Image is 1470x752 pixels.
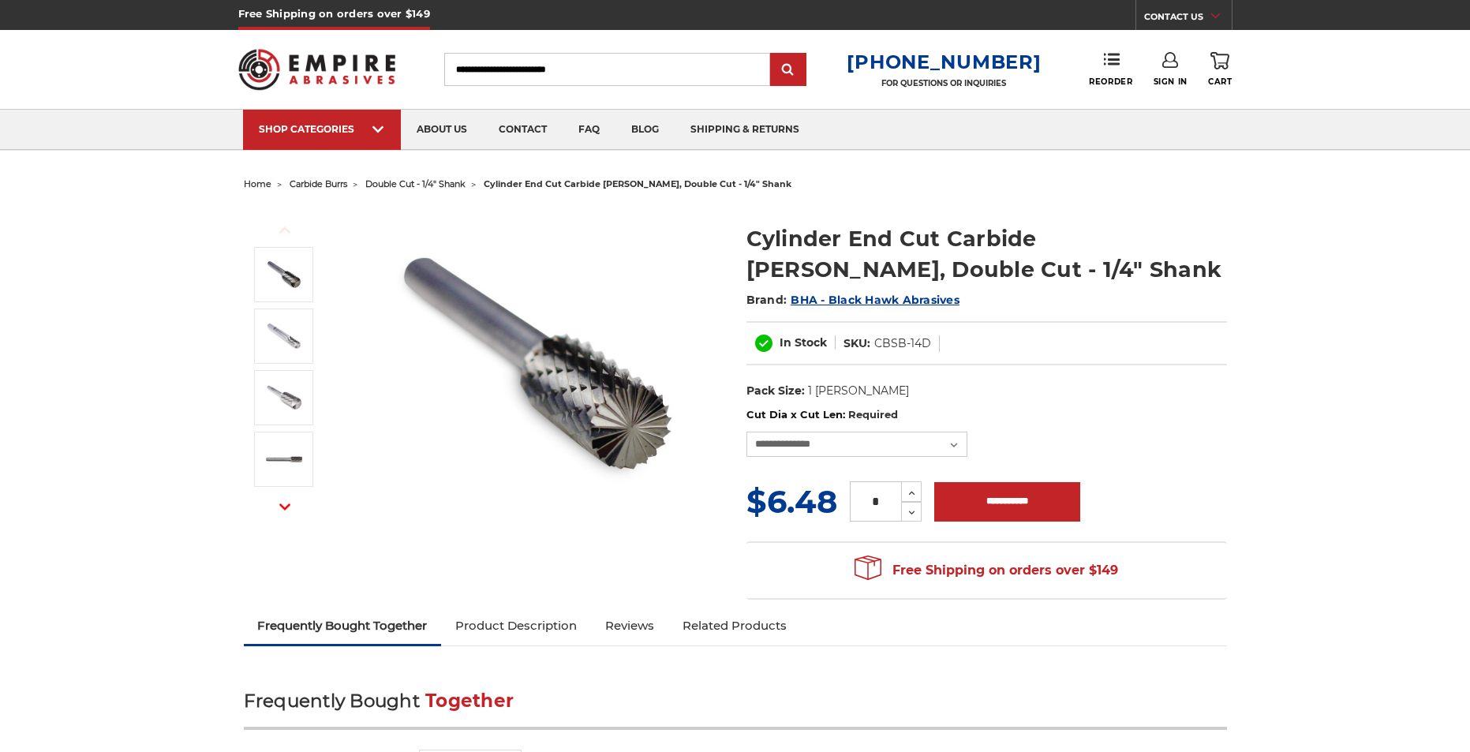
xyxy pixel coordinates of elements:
[264,378,304,417] img: SB-5D cylinder end cut shape carbide burr with 1/4 inch shank
[244,178,271,189] a: home
[848,408,898,421] small: Required
[1208,52,1232,87] a: Cart
[244,690,420,712] span: Frequently Bought
[1154,77,1188,87] span: Sign In
[855,555,1118,586] span: Free Shipping on orders over $149
[746,407,1227,423] label: Cut Dia x Cut Len:
[483,110,563,150] a: contact
[238,39,396,100] img: Empire Abrasives
[484,178,791,189] span: cylinder end cut carbide [PERSON_NAME], double cut - 1/4" shank
[847,78,1041,88] p: FOR QUESTIONS OR INQUIRIES
[264,255,304,294] img: End Cut Cylinder shape carbide bur 1/4" shank
[668,608,801,643] a: Related Products
[808,383,909,399] dd: 1 [PERSON_NAME]
[379,207,694,522] img: End Cut Cylinder shape carbide bur 1/4" shank
[259,123,385,135] div: SHOP CATEGORIES
[266,213,304,247] button: Previous
[847,51,1041,73] a: [PHONE_NUMBER]
[1089,52,1132,86] a: Reorder
[843,335,870,352] dt: SKU:
[425,690,514,712] span: Together
[746,293,787,307] span: Brand:
[746,482,837,521] span: $6.48
[290,178,347,189] a: carbide burrs
[264,316,304,356] img: SB-1D cylinder end cut shape carbide burr with 1/4 inch shank
[1208,77,1232,87] span: Cart
[563,110,615,150] a: faq
[365,178,466,189] a: double cut - 1/4" shank
[266,490,304,524] button: Next
[615,110,675,150] a: blog
[746,383,805,399] dt: Pack Size:
[401,110,483,150] a: about us
[1144,8,1232,30] a: CONTACT US
[591,608,668,643] a: Reviews
[772,54,804,86] input: Submit
[874,335,931,352] dd: CBSB-14D
[1089,77,1132,87] span: Reorder
[675,110,815,150] a: shipping & returns
[746,223,1227,285] h1: Cylinder End Cut Carbide [PERSON_NAME], Double Cut - 1/4" Shank
[791,293,959,307] a: BHA - Black Hawk Abrasives
[780,335,827,350] span: In Stock
[244,608,442,643] a: Frequently Bought Together
[264,440,304,479] img: SB-3 cylinder end cut shape carbide burr 1/4" shank
[441,608,591,643] a: Product Description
